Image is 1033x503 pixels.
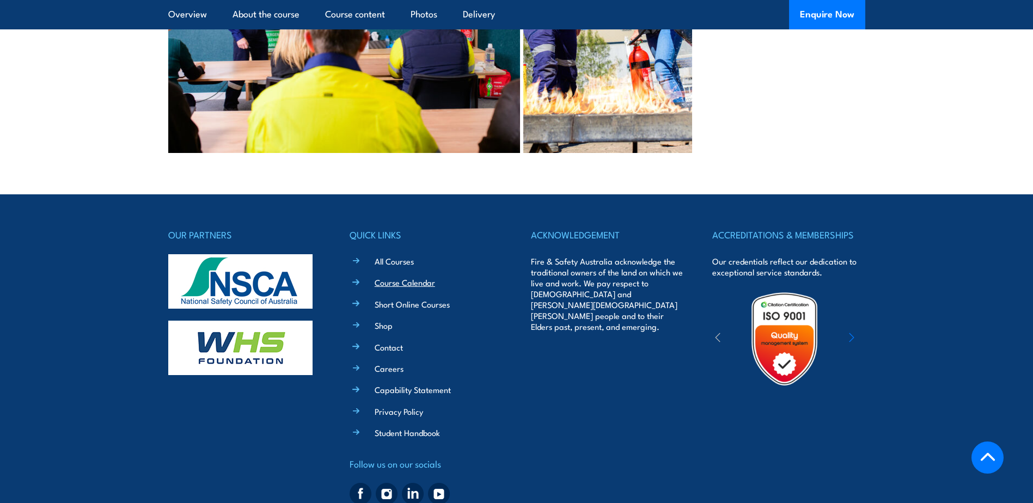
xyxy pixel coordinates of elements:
a: Student Handbook [375,427,440,438]
a: Contact [375,341,403,353]
a: Shop [375,320,393,331]
a: Capability Statement [375,384,451,395]
a: Course Calendar [375,277,435,288]
img: Untitled design (19) [737,291,832,387]
img: ewpa-logo [833,320,927,358]
img: whs-logo-footer [168,321,313,375]
h4: QUICK LINKS [350,227,502,242]
h4: Follow us on our socials [350,456,502,471]
a: Privacy Policy [375,406,423,417]
a: Short Online Courses [375,298,450,310]
h4: ACCREDITATIONS & MEMBERSHIPS [712,227,865,242]
p: Our credentials reflect our dedication to exceptional service standards. [712,256,865,278]
h4: OUR PARTNERS [168,227,321,242]
a: All Courses [375,255,414,267]
img: nsca-logo-footer [168,254,313,309]
h4: ACKNOWLEDGEMENT [531,227,683,242]
a: Careers [375,363,404,374]
p: Fire & Safety Australia acknowledge the traditional owners of the land on which we live and work.... [531,256,683,332]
